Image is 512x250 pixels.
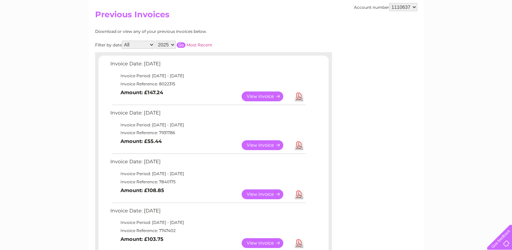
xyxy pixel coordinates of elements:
[120,236,163,242] b: Amount: £103.75
[295,91,303,101] a: Download
[96,4,416,33] div: Clear Business is a trading name of Verastar Limited (registered in [GEOGRAPHIC_DATA] No. 3667643...
[295,238,303,248] a: Download
[384,3,431,12] a: 0333 014 3131
[95,29,273,34] div: Download or view any of your previous invoices below.
[109,227,307,235] td: Invoice Reference: 7747402
[109,206,307,219] td: Invoice Date: [DATE]
[410,29,425,34] a: Energy
[109,121,307,129] td: Invoice Period: [DATE] - [DATE]
[109,108,307,121] td: Invoice Date: [DATE]
[242,189,291,199] a: View
[109,80,307,88] td: Invoice Reference: 8022315
[120,138,162,144] b: Amount: £55.44
[109,170,307,178] td: Invoice Period: [DATE] - [DATE]
[120,187,164,193] b: Amount: £108.85
[354,3,417,11] div: Account number
[467,29,484,34] a: Contact
[120,89,163,96] b: Amount: £147.24
[95,41,273,49] div: Filter by date
[18,18,52,38] img: logo.png
[109,157,307,170] td: Invoice Date: [DATE]
[295,140,303,150] a: Download
[186,42,212,47] a: Most Recent
[429,29,449,34] a: Telecoms
[109,129,307,137] td: Invoice Reference: 7931786
[453,29,463,34] a: Blog
[242,91,291,101] a: View
[109,72,307,80] td: Invoice Period: [DATE] - [DATE]
[95,10,417,23] h2: Previous Invoices
[393,29,406,34] a: Water
[109,59,307,72] td: Invoice Date: [DATE]
[242,140,291,150] a: View
[109,178,307,186] td: Invoice Reference: 7840175
[295,189,303,199] a: Download
[490,29,506,34] a: Log out
[242,238,291,248] a: View
[109,218,307,227] td: Invoice Period: [DATE] - [DATE]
